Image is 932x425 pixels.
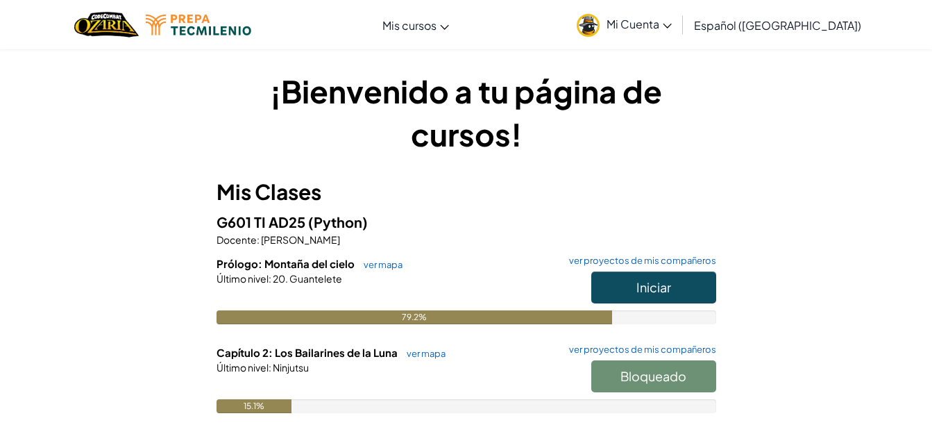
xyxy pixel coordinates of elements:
span: [PERSON_NAME] [260,233,340,246]
div: 15.1% [217,399,292,413]
button: Iniciar [591,272,716,303]
span: Capítulo 2: Los Bailarines de la Luna [217,346,400,359]
a: Ozaria by CodeCombat logo [74,10,139,39]
span: Mi Cuenta [607,17,672,31]
span: Guantelete [288,272,342,285]
span: Mis cursos [382,18,437,33]
span: Prólogo: Montaña del cielo [217,257,357,270]
a: Mis cursos [375,6,456,44]
img: Home [74,10,139,39]
h3: Mis Clases [217,176,716,208]
a: ver mapa [357,259,403,270]
span: Docente [217,233,257,246]
h1: ¡Bienvenido a tu página de cursos! [217,69,716,156]
a: Español ([GEOGRAPHIC_DATA]) [687,6,868,44]
span: : [269,361,271,374]
img: avatar [577,14,600,37]
a: ver proyectos de mis compañeros [562,256,716,265]
img: Tecmilenio logo [146,15,251,35]
span: 20. [271,272,288,285]
span: Último nivel [217,361,269,374]
span: : [269,272,271,285]
span: G601 TI AD25 [217,213,308,231]
a: Mi Cuenta [570,3,679,47]
a: ver mapa [400,348,446,359]
span: Iniciar [636,279,671,295]
span: Español ([GEOGRAPHIC_DATA]) [694,18,861,33]
span: Ninjutsu [271,361,309,374]
div: 79.2% [217,310,612,324]
a: ver proyectos de mis compañeros [562,345,716,354]
span: (Python) [308,213,368,231]
span: Último nivel [217,272,269,285]
span: : [257,233,260,246]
